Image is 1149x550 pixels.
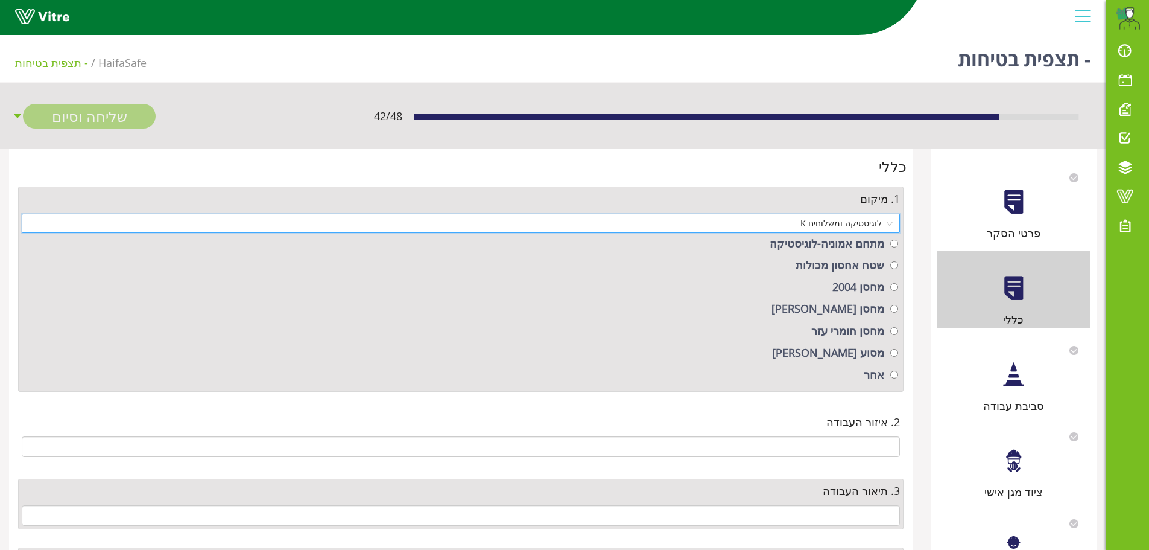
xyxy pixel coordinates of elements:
label: שטח אחסון מכולות [796,257,884,273]
label: מחסן 2004 [832,278,884,295]
li: - תצפית בטיחות [15,54,98,71]
span: לוגיסטיקה ומשלוחים K [29,214,893,232]
span: 3. תיאור העבודה [823,482,900,499]
div: כללי [15,155,907,178]
label: מחסן חומרי עזר [811,322,884,339]
label: מסוע [PERSON_NAME] [772,344,884,361]
div: סביבת עבודה [937,397,1090,414]
span: 2. איזור העבודה [826,414,900,430]
span: 1. מיקום [860,190,900,207]
div: ציוד מגן אישי [937,484,1090,500]
div: כללי [937,311,1090,328]
label: מחסן [PERSON_NAME] [771,300,884,317]
span: 42 / 48 [374,107,402,124]
label: אחר [864,366,884,383]
img: d79e9f56-8524-49d2-b467-21e72f93baff.png [1116,6,1140,30]
div: פרטי הסקר [937,225,1090,241]
h1: - תצפית בטיחות [958,30,1090,82]
span: caret-down [12,104,23,129]
label: מתחם אמוניה-לוגיסטיקה [770,235,884,252]
span: 151 [98,56,147,70]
